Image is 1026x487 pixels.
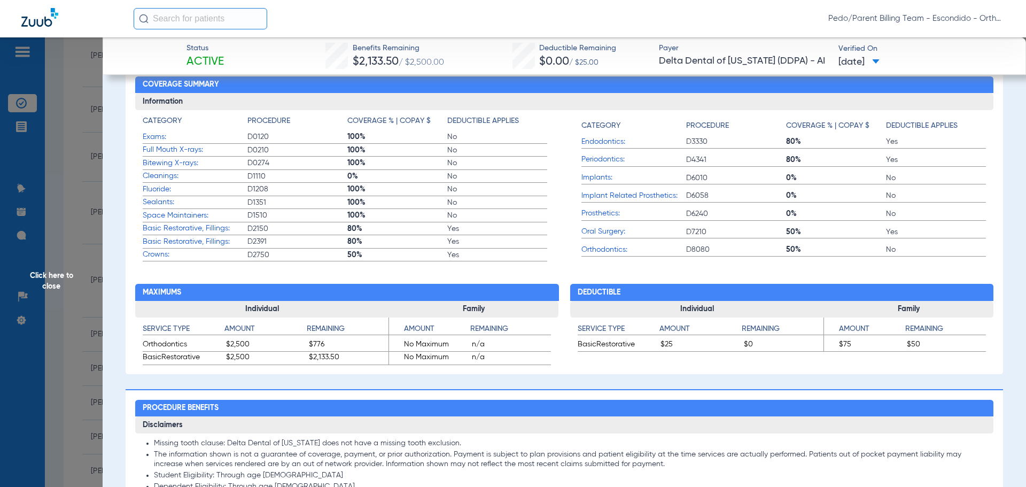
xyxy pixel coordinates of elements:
h2: Deductible [570,284,994,301]
span: Bitewing X-rays: [143,158,247,169]
span: Exams: [143,132,247,143]
span: D2391 [247,236,347,247]
app-breakdown-title: Deductible Applies [886,115,986,135]
span: D1110 [247,171,347,182]
app-breakdown-title: Amount [659,323,742,339]
span: 100% [347,132,447,142]
span: 80% [786,136,886,147]
span: D1351 [247,197,347,208]
span: Oral Surgery: [581,226,686,237]
app-breakdown-title: Procedure [247,115,347,130]
app-breakdown-title: Coverage % | Copay $ [786,115,886,135]
span: Yes [447,250,547,260]
span: Full Mouth X-rays: [143,144,247,156]
span: Yes [447,223,547,234]
span: $2,133.50 [353,56,399,67]
span: D6058 [686,190,786,201]
span: Basic Restorative, Fillings: [143,236,247,248]
h4: Amount [389,323,470,335]
span: Implants: [581,172,686,183]
span: D1510 [247,210,347,221]
span: No [886,244,986,255]
iframe: Chat Widget [973,436,1026,487]
span: Fluoride: [143,184,247,195]
h3: Family [389,301,558,318]
span: / $25.00 [569,59,598,66]
h4: Category [143,115,182,127]
span: Yes [886,154,986,165]
span: D0120 [247,132,347,142]
span: Prosthetics: [581,208,686,219]
span: Space Maintainers: [143,210,247,221]
span: 100% [347,197,447,208]
span: 100% [347,184,447,195]
span: Sealants: [143,197,247,208]
h4: Procedure [247,115,290,127]
span: 80% [786,154,886,165]
app-breakdown-title: Amount [224,323,307,339]
span: 80% [347,223,447,234]
span: No [447,145,547,156]
h4: Service Type [578,323,660,335]
h2: Maximums [135,284,559,301]
span: BasicRestorative [578,339,657,352]
span: [DATE] [838,56,880,69]
span: n/a [472,352,551,365]
h4: Remaining [742,323,824,335]
span: Yes [886,136,986,147]
app-breakdown-title: Category [581,115,686,135]
span: No [447,132,547,142]
span: Delta Dental of [US_STATE] (DDPA) - AI [659,55,829,68]
span: Payer [659,43,829,54]
span: No [886,173,986,183]
h4: Deductible Applies [447,115,519,127]
span: 0% [786,190,886,201]
li: The information shown is not a guarantee of coverage, payment, or prior authorization. Payment is... [154,450,986,469]
app-breakdown-title: Coverage % | Copay $ [347,115,447,130]
span: 0% [786,208,886,219]
app-breakdown-title: Deductible Applies [447,115,547,130]
app-breakdown-title: Procedure [686,115,786,135]
span: Crowns: [143,249,247,260]
img: Zuub Logo [21,8,58,27]
h4: Remaining [470,323,551,335]
h4: Remaining [307,323,389,335]
span: 100% [347,145,447,156]
span: D7210 [686,227,786,237]
span: Basic Restorative, Fillings: [143,223,247,234]
span: No [886,190,986,201]
h4: Amount [224,323,307,335]
span: Verified On [838,43,1009,55]
span: $25 [660,339,740,352]
span: D4341 [686,154,786,165]
app-breakdown-title: Amount [824,323,905,339]
span: 100% [347,158,447,168]
span: BasicRestorative [143,352,222,365]
span: No Maximum [389,339,468,352]
h4: Procedure [686,120,729,132]
span: D1208 [247,184,347,195]
span: n/a [472,339,551,352]
h3: Information [135,93,994,110]
span: Pedo/Parent Billing Team - Escondido - Ortho | The Super Dentists [828,13,1005,24]
span: No [447,158,547,168]
span: $2,133.50 [309,352,388,365]
span: D2750 [247,250,347,260]
span: 50% [786,227,886,237]
span: Status [186,43,224,54]
span: $50 [907,339,986,352]
h4: Amount [824,323,905,335]
input: Search for patients [134,8,267,29]
h3: Family [824,301,993,318]
span: Cleanings: [143,171,247,182]
span: Endodontics: [581,136,686,148]
span: D6010 [686,173,786,183]
h4: Coverage % | Copay $ [786,120,869,132]
span: D6240 [686,208,786,219]
span: Yes [886,227,986,237]
span: 0% [347,171,447,182]
span: D8080 [686,244,786,255]
span: Deductible Remaining [539,43,616,54]
span: $0 [744,339,823,352]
